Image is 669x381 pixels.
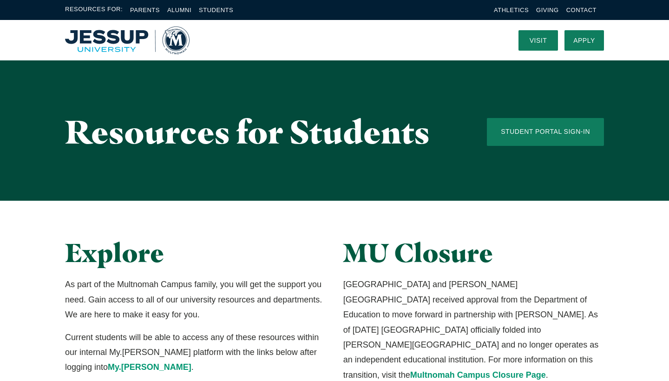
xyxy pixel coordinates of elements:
[199,7,233,13] a: Students
[564,30,604,51] a: Apply
[65,5,123,15] span: Resources For:
[487,118,604,146] a: Student Portal Sign-In
[518,30,558,51] a: Visit
[65,277,326,322] p: As part of the Multnomah Campus family, you will get the support you need. Gain access to all of ...
[167,7,191,13] a: Alumni
[410,370,546,380] a: Multnomah Campus Closure Page
[65,330,326,375] p: Current students will be able to access any of these resources within our internal My.[PERSON_NAM...
[536,7,559,13] a: Giving
[65,114,450,150] h1: Resources for Students
[65,26,190,54] img: Multnomah University Logo
[130,7,160,13] a: Parents
[494,7,529,13] a: Athletics
[108,362,191,372] a: My.[PERSON_NAME]
[343,238,604,268] h2: MU Closure
[65,26,190,54] a: Home
[65,238,326,268] h2: Explore
[566,7,597,13] a: Contact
